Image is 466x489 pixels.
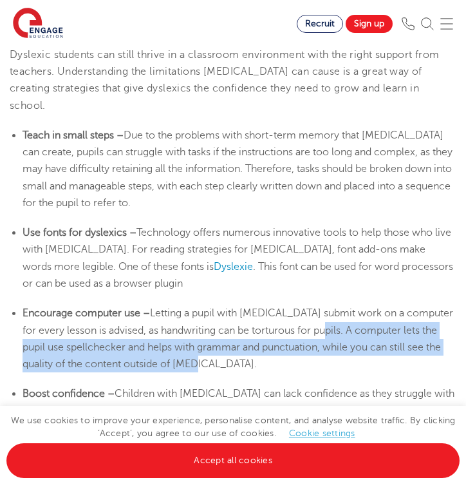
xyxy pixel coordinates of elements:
span: We use cookies to improve your experience, personalise content, and analyse website traffic. By c... [6,416,460,465]
a: Recruit [297,15,343,33]
a: Cookie settings [289,428,355,438]
a: Sign up [346,15,393,33]
img: Search [421,17,434,30]
b: – [143,307,150,319]
img: Phone [402,17,415,30]
b: Use fonts for dyslexics – [23,227,136,238]
span: Due to the problems with short-term memory that [MEDICAL_DATA] can create, pupils can struggle wi... [23,129,452,209]
span: Recruit [305,19,335,28]
img: Engage Education [13,8,63,40]
b: Teach in small steps – [23,129,124,141]
span: Dyslexic students can still thrive in a classroom environment with the right support from teacher... [10,49,440,111]
b: Encourage computer use [23,307,140,319]
b: Boost confidence – [23,388,115,399]
a: Dyslexie [214,261,253,273]
a: Accept all cookies [6,443,460,478]
span: Technology offers numerous innovative tools to help those who live with [MEDICAL_DATA]. For readi... [23,227,451,273]
img: Mobile Menu [440,17,453,30]
span: Children with [MEDICAL_DATA] can lack confidence as they struggle with different things from othe... [23,388,454,450]
span: Letting a pupil with [MEDICAL_DATA] submit work on a computer for every lesson is advised, as han... [23,307,453,370]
